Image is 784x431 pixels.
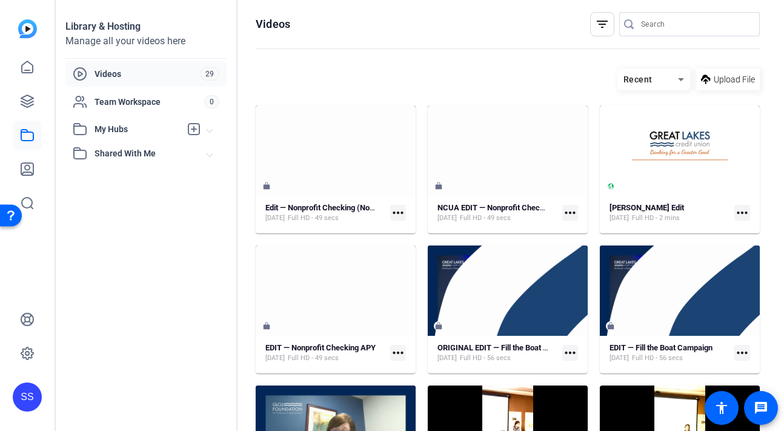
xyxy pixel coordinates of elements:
[65,34,227,48] div: Manage all your videos here
[95,123,181,136] span: My Hubs
[641,17,750,32] input: Search
[95,68,200,80] span: Videos
[437,353,457,363] span: [DATE]
[256,17,290,32] h1: Videos
[460,213,511,223] span: Full HD - 49 secs
[595,17,610,32] mat-icon: filter_list
[390,345,406,361] mat-icon: more_horiz
[610,213,629,223] span: [DATE]
[734,205,750,221] mat-icon: more_horiz
[610,353,629,363] span: [DATE]
[610,203,729,223] a: [PERSON_NAME] Edit[DATE]Full HD - 2 mins
[390,205,406,221] mat-icon: more_horiz
[265,343,385,363] a: EDIT — Nonprofit Checking APY[DATE]Full HD - 49 secs
[714,401,729,415] mat-icon: accessibility
[437,213,457,223] span: [DATE]
[754,401,768,415] mat-icon: message
[632,353,683,363] span: Full HD - 56 secs
[65,141,227,165] mat-expansion-panel-header: Shared With Me
[437,203,571,212] strong: NCUA EDIT — Nonprofit Checking APY
[562,345,578,361] mat-icon: more_horiz
[562,205,578,221] mat-icon: more_horiz
[437,343,578,352] strong: ORIGINAL EDIT — Fill the Boat Campaign
[623,75,653,84] span: Recent
[65,19,227,34] div: Library & Hosting
[265,203,385,223] a: Edit — Nonprofit Checking (No APY)[DATE]Full HD - 49 secs
[200,67,219,81] span: 29
[95,96,204,108] span: Team Workspace
[13,383,42,412] div: SS
[714,73,755,86] span: Upload File
[95,147,207,160] span: Shared With Me
[460,353,511,363] span: Full HD - 56 secs
[610,203,684,212] strong: [PERSON_NAME] Edit
[265,213,285,223] span: [DATE]
[65,117,227,141] mat-expansion-panel-header: My Hubs
[437,203,557,223] a: NCUA EDIT — Nonprofit Checking APY[DATE]Full HD - 49 secs
[734,345,750,361] mat-icon: more_horiz
[610,343,713,352] strong: EDIT — Fill the Boat Campaign
[204,95,219,109] span: 0
[265,353,285,363] span: [DATE]
[265,343,376,352] strong: EDIT — Nonprofit Checking APY
[265,203,390,212] strong: Edit — Nonprofit Checking (No APY)
[437,343,557,363] a: ORIGINAL EDIT — Fill the Boat Campaign[DATE]Full HD - 56 secs
[288,213,339,223] span: Full HD - 49 secs
[18,19,37,38] img: blue-gradient.svg
[610,343,729,363] a: EDIT — Fill the Boat Campaign[DATE]Full HD - 56 secs
[696,68,760,90] button: Upload File
[288,353,339,363] span: Full HD - 49 secs
[632,213,680,223] span: Full HD - 2 mins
